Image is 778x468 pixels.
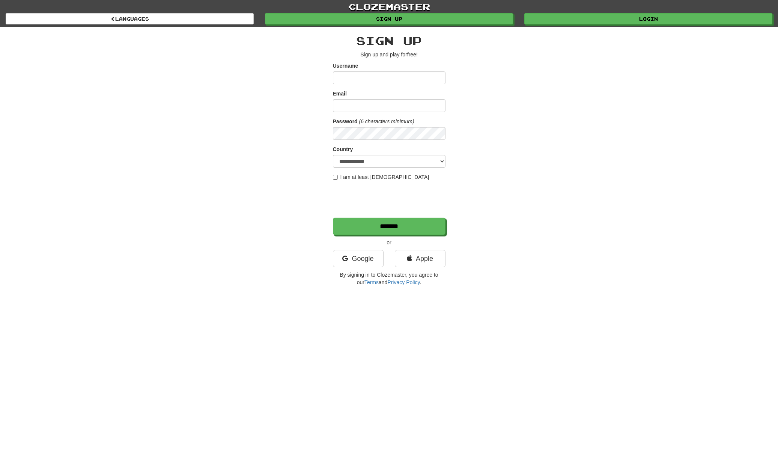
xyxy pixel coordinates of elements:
[333,62,358,70] label: Username
[265,13,513,24] a: Sign up
[333,51,445,58] p: Sign up and play for !
[333,118,358,125] label: Password
[387,279,420,285] a: Privacy Policy
[333,239,445,246] p: or
[364,279,379,285] a: Terms
[333,185,447,214] iframe: reCAPTCHA
[333,271,445,286] p: By signing in to Clozemaster, you agree to our and .
[333,90,347,97] label: Email
[333,175,338,180] input: I am at least [DEMOGRAPHIC_DATA]
[333,173,429,181] label: I am at least [DEMOGRAPHIC_DATA]
[333,250,384,267] a: Google
[6,13,254,24] a: Languages
[524,13,772,24] a: Login
[333,145,353,153] label: Country
[359,118,414,124] em: (6 characters minimum)
[333,35,445,47] h2: Sign up
[407,51,416,58] u: free
[395,250,445,267] a: Apple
